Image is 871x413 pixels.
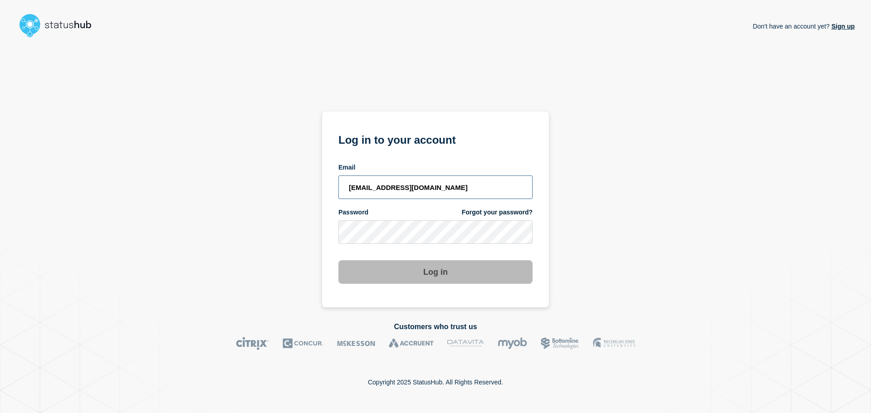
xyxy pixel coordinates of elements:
img: McKesson logo [337,337,375,350]
h1: Log in to your account [338,131,533,147]
img: StatusHub logo [16,11,103,40]
span: Email [338,163,355,172]
img: DataVita logo [447,337,484,350]
h2: Customers who trust us [16,323,855,331]
p: Copyright 2025 StatusHub. All Rights Reserved. [368,379,503,386]
input: password input [338,220,533,244]
a: Forgot your password? [462,208,533,217]
span: Password [338,208,368,217]
img: Citrix logo [236,337,269,350]
img: myob logo [498,337,527,350]
img: Concur logo [283,337,323,350]
p: Don't have an account yet? [753,15,855,37]
button: Log in [338,260,533,284]
img: Accruent logo [389,337,434,350]
a: Sign up [830,23,855,30]
input: email input [338,175,533,199]
img: MSU logo [593,337,635,350]
img: Bottomline logo [541,337,579,350]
